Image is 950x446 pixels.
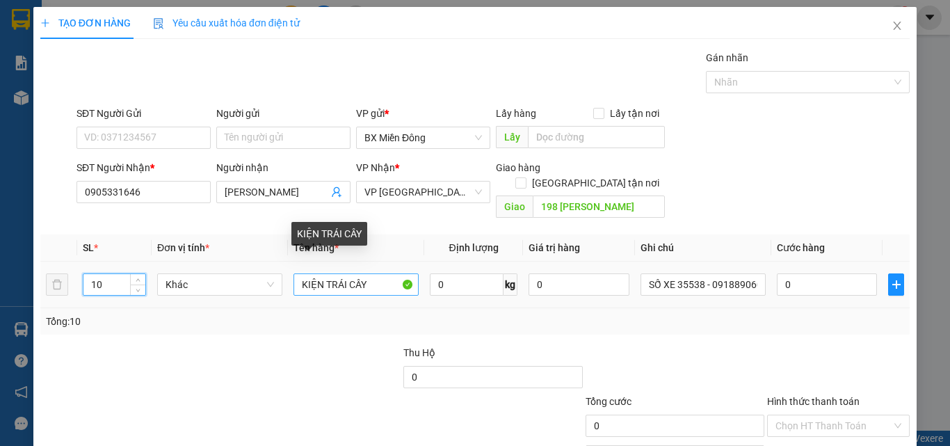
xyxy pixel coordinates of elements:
[526,175,665,191] span: [GEOGRAPHIC_DATA] tận nơi
[77,106,211,121] div: SĐT Người Gửi
[504,273,517,296] span: kg
[364,182,482,202] span: VP Nha Trang xe Limousine
[153,18,164,29] img: icon
[7,59,96,74] li: VP BX Miền Đông
[331,186,342,198] span: user-add
[529,242,580,253] span: Giá trị hàng
[496,126,528,148] span: Lấy
[96,59,185,105] li: VP BX Phía Nam [GEOGRAPHIC_DATA]
[46,314,368,329] div: Tổng: 10
[356,162,395,173] span: VP Nhận
[706,52,748,63] label: Gán nhãn
[529,273,629,296] input: 0
[7,77,17,87] span: environment
[216,106,351,121] div: Người gửi
[777,242,825,253] span: Cước hàng
[134,276,143,285] span: up
[403,347,435,358] span: Thu Hộ
[586,396,631,407] span: Tổng cước
[77,160,211,175] div: SĐT Người Nhận
[635,234,771,262] th: Ghi chú
[7,7,202,33] li: Cúc Tùng
[641,273,766,296] input: Ghi Chú
[153,17,300,29] span: Yêu cầu xuất hóa đơn điện tử
[40,18,50,28] span: plus
[364,127,482,148] span: BX Miền Đông
[216,160,351,175] div: Người nhận
[157,242,209,253] span: Đơn vị tính
[496,162,540,173] span: Giao hàng
[892,20,903,31] span: close
[134,286,143,294] span: down
[878,7,917,46] button: Close
[889,279,903,290] span: plus
[767,396,860,407] label: Hình thức thanh toán
[166,274,274,295] span: Khác
[46,273,68,296] button: delete
[130,274,145,285] span: Increase Value
[83,242,94,253] span: SL
[293,273,419,296] input: VD: Bàn, Ghế
[496,108,536,119] span: Lấy hàng
[291,222,367,246] div: KIỆN TRÁI CÂY
[533,196,665,218] input: Dọc đường
[496,196,533,218] span: Giao
[528,126,665,148] input: Dọc đường
[449,242,498,253] span: Định lượng
[356,106,490,121] div: VP gửi
[130,285,145,295] span: Decrease Value
[40,17,131,29] span: TẠO ĐƠN HÀNG
[888,273,904,296] button: plus
[7,77,73,103] b: 339 Đinh Bộ Lĩnh, P26
[604,106,665,121] span: Lấy tận nơi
